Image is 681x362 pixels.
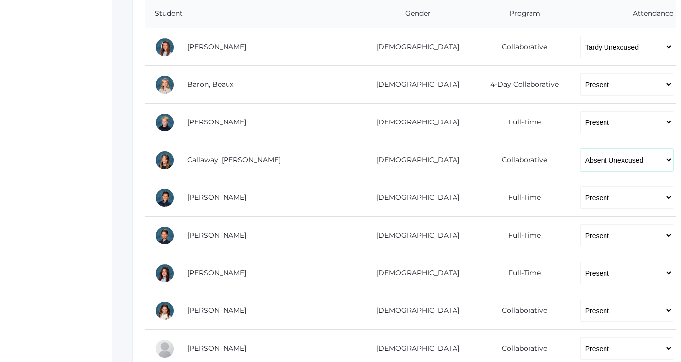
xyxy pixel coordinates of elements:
[472,217,570,254] td: Full-Time
[187,231,246,240] a: [PERSON_NAME]
[155,226,175,245] div: Levi Dailey-Langin
[155,188,175,208] div: Gunnar Carey
[356,141,472,179] td: [DEMOGRAPHIC_DATA]
[187,118,246,126] a: [PERSON_NAME]
[155,301,175,321] div: Ceylee Ekdahl
[187,344,246,353] a: [PERSON_NAME]
[356,28,472,66] td: [DEMOGRAPHIC_DATA]
[356,179,472,217] td: [DEMOGRAPHIC_DATA]
[155,75,175,95] div: Beaux Baron
[472,104,570,141] td: Full-Time
[187,306,246,315] a: [PERSON_NAME]
[155,113,175,132] div: Elliot Burke
[472,66,570,104] td: 4-Day Collaborative
[155,37,175,57] div: Ella Arnold
[187,155,281,164] a: Callaway, [PERSON_NAME]
[472,141,570,179] td: Collaborative
[356,104,472,141] td: [DEMOGRAPHIC_DATA]
[187,268,246,277] a: [PERSON_NAME]
[155,150,175,170] div: Kennedy Callaway
[356,217,472,254] td: [DEMOGRAPHIC_DATA]
[472,292,570,330] td: Collaborative
[187,42,246,51] a: [PERSON_NAME]
[187,193,246,202] a: [PERSON_NAME]
[155,339,175,359] div: Pauline Harris
[187,80,233,89] a: Baron, Beaux
[356,254,472,292] td: [DEMOGRAPHIC_DATA]
[356,292,472,330] td: [DEMOGRAPHIC_DATA]
[472,254,570,292] td: Full-Time
[155,263,175,283] div: Kadyn Ehrlich
[356,66,472,104] td: [DEMOGRAPHIC_DATA]
[472,28,570,66] td: Collaborative
[472,179,570,217] td: Full-Time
